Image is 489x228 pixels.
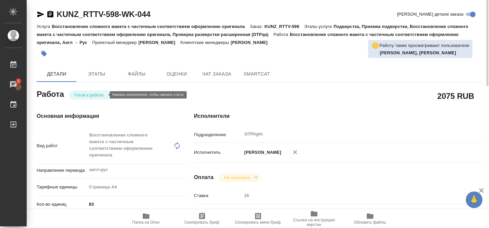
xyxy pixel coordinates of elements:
p: Вид работ [37,142,87,149]
p: Услуга [37,24,52,29]
div: RUB [242,207,458,219]
span: Этапы [81,70,113,78]
p: Ставка [194,192,242,199]
button: Скопировать ссылку [46,10,54,18]
span: Чат заказа [201,70,233,78]
p: Этапы услуги [304,24,333,29]
p: Направление перевода [37,167,87,174]
input: Пустое поле [242,191,458,200]
span: [PERSON_NAME] детали заказа [397,11,463,18]
p: Подразделение [194,131,242,138]
p: [PERSON_NAME] [138,40,180,45]
p: Овечкина Дарья, Петрова Валерия [380,50,469,56]
button: Скопировать ссылку для ЯМессенджера [37,10,45,18]
input: ✎ Введи что-нибудь [87,199,187,209]
button: Ссылка на инструкции верстки [286,209,342,228]
span: SmartCat [241,70,273,78]
span: Папка на Drive [132,220,160,225]
p: Работу также просматривают пользователи [379,42,469,49]
button: Папка на Drive [118,209,174,228]
span: 3 [13,78,23,85]
p: [PERSON_NAME] [242,149,281,156]
p: [PERSON_NAME] [231,40,273,45]
span: Ссылка на инструкции верстки [290,218,338,227]
span: Оценки [161,70,193,78]
p: Заказ: [250,24,264,29]
h4: Оплата [194,173,214,181]
a: KUNZ_RTTV-598-WK-044 [57,10,150,19]
button: Готов к работе [72,92,106,98]
button: Скопировать мини-бриф [230,209,286,228]
span: Обновить файлы [354,220,386,225]
span: Детали [41,70,73,78]
button: Не оплачена [222,175,252,180]
p: Работа [273,32,290,37]
p: Восстановление сложного макета с частичным соответствием оформлению оригинала [52,24,250,29]
span: Скопировать мини-бриф [235,220,281,225]
span: 🙏 [468,193,480,207]
button: Добавить тэг [37,46,51,61]
p: Исполнитель [194,149,242,156]
a: 3 [2,76,25,93]
h2: Работа [37,88,64,100]
p: Кол-во единиц [37,201,87,208]
button: Удалить исполнителя [288,145,302,159]
div: Страница А4 [87,181,187,193]
p: Проектный менеджер [92,40,138,45]
h4: Исполнители [194,112,482,120]
div: Готов к работе [69,91,114,100]
span: Файлы [121,70,153,78]
h4: Основная информация [37,112,167,120]
p: KUNZ_RTTV-598 [264,24,304,29]
button: 🙏 [466,191,482,208]
h2: 2075 RUB [437,90,474,102]
span: Скопировать бриф [184,220,219,225]
button: Обновить файлы [342,209,398,228]
button: Скопировать бриф [174,209,230,228]
b: [PERSON_NAME], [PERSON_NAME] [380,50,456,55]
div: Готов к работе [219,173,260,182]
p: Клиентские менеджеры [180,40,231,45]
p: Тарифные единицы [37,184,87,190]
